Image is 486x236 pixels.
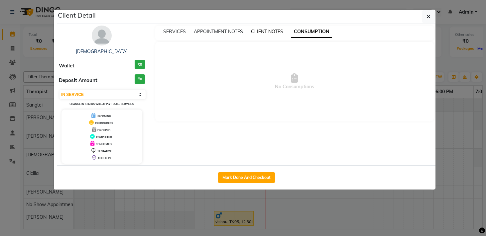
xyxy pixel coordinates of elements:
[96,135,112,139] span: COMPLETED
[59,62,74,70] span: Wallet
[97,115,111,118] span: UPCOMING
[97,128,110,132] span: DROPPED
[59,77,97,84] span: Deposit Amount
[98,156,111,160] span: CHECK-IN
[135,60,145,69] h3: ₹0
[163,29,186,35] span: SERVICES
[162,48,427,115] span: No Consumptions
[218,172,275,183] button: Mark Done And Checkout
[194,29,243,35] span: APPOINTMENT NOTES
[97,149,112,153] span: TENTATIVE
[69,102,134,106] small: Change in status will apply to all services.
[135,74,145,84] h3: ₹0
[251,29,283,35] span: CLIENT NOTES
[291,26,332,38] span: CONSUMPTION
[95,121,113,125] span: IN PROGRESS
[92,26,112,45] img: avatar
[58,10,96,20] h5: Client Detail
[96,142,112,146] span: CONFIRMED
[76,48,128,54] a: [DEMOGRAPHIC_DATA]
